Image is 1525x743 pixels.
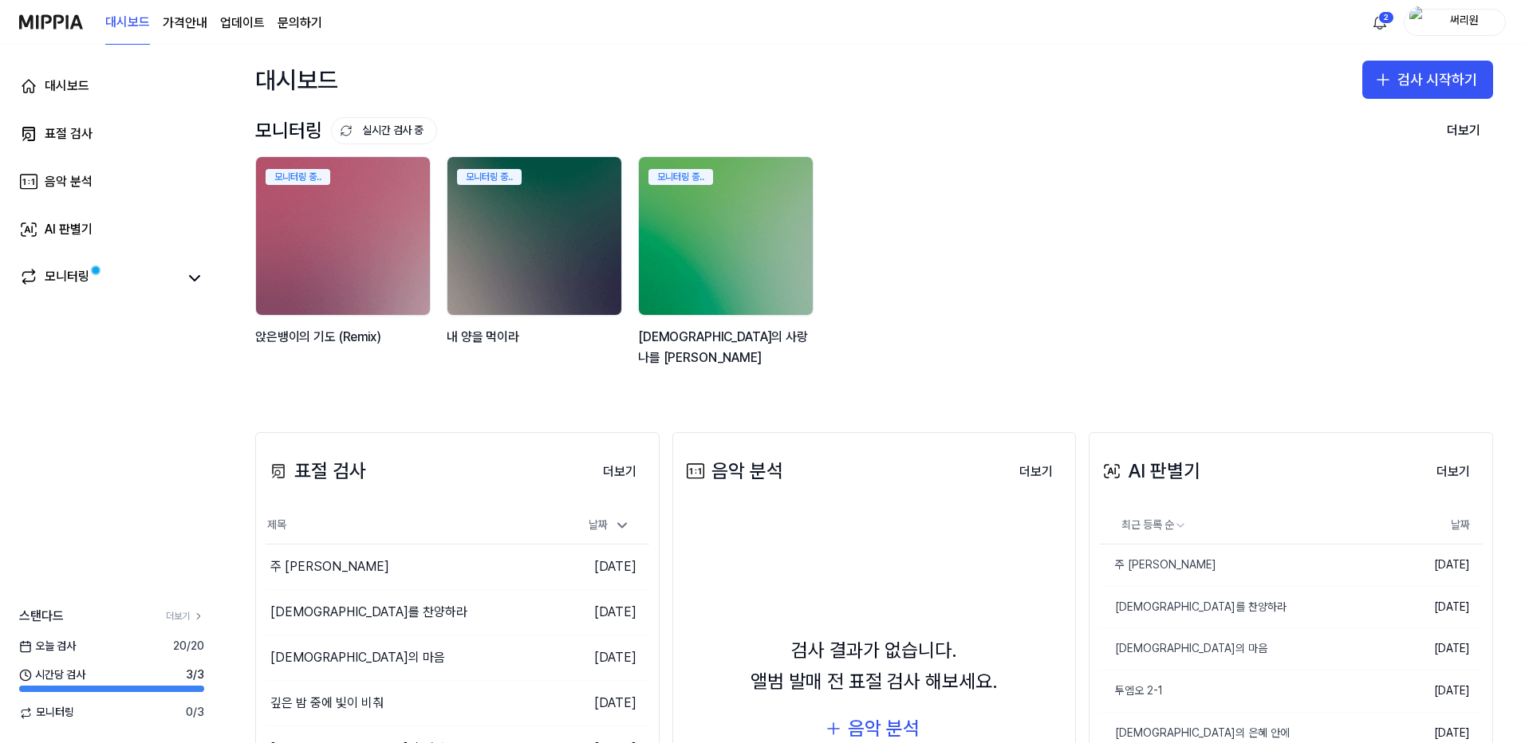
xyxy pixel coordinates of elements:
a: 모니터링 중..backgroundIamge내 양을 먹이라 [447,156,625,384]
td: [DATE] [554,544,649,590]
img: 알림 [1370,13,1389,32]
div: 모니터링 중.. [457,169,522,185]
td: [DATE] [1390,670,1483,713]
a: 모니터링 중..backgroundIamge앉은뱅이의 기도 (Remix) [255,156,434,384]
div: 앉은뱅이의 기도 (Remix) [255,327,434,368]
img: backgroundIamge [256,157,430,315]
div: AI 판별기 [1099,456,1200,486]
div: [DEMOGRAPHIC_DATA]의 은혜 안에 [1099,725,1290,741]
a: [DEMOGRAPHIC_DATA]의 마음 [1099,628,1390,670]
div: [DEMOGRAPHIC_DATA]를 찬양하라 [270,603,467,622]
td: [DATE] [554,590,649,635]
div: 2 [1378,11,1394,24]
div: 깊은 밤 중에 빛이 비춰 [270,694,384,713]
div: [DEMOGRAPHIC_DATA]를 찬양하라 [1099,600,1287,615]
a: 표절 검사 [10,115,214,153]
a: 업데이트 [220,14,265,33]
div: 써리원 [1433,13,1495,30]
button: profile써리원 [1404,9,1506,36]
img: backgroundIamge [639,157,813,315]
button: 알림2 [1367,10,1393,35]
td: [DATE] [1390,628,1483,670]
td: [DATE] [554,635,649,681]
button: 검사 시작하기 [1362,61,1493,99]
span: 스탠다드 [19,607,64,626]
div: AI 판별기 [45,220,93,239]
span: 3 / 3 [186,667,204,683]
a: 더보기 [1424,454,1483,488]
div: 날짜 [582,513,636,538]
button: 실시간 검사 중 [331,117,437,144]
div: 모니터링 중.. [648,169,713,185]
td: [DATE] [1390,586,1483,628]
div: 주 [PERSON_NAME] [1099,557,1216,573]
button: 더보기 [1007,456,1066,488]
a: 모니터링 중..backgroundIamge[DEMOGRAPHIC_DATA]의 사랑 나를 [PERSON_NAME] [638,156,817,384]
span: 시간당 검사 [19,667,85,683]
a: 주 [PERSON_NAME] [1099,544,1390,586]
a: 음악 분석 [10,163,214,201]
div: 검사 결과가 없습니다. 앨범 발매 전 표절 검사 해보세요. [751,635,998,697]
div: 투엠오 2-1 [1099,683,1163,699]
a: 더보기 [590,454,649,488]
th: 제목 [266,506,554,544]
a: 문의하기 [278,14,322,33]
div: [DEMOGRAPHIC_DATA]의 마음 [270,648,445,667]
div: 모니터링 중.. [266,169,330,185]
div: 모니터링 [45,267,89,289]
div: 주 [PERSON_NAME] [270,557,389,576]
button: 더보기 [1424,456,1483,488]
td: [DATE] [1390,544,1483,587]
div: 모니터링 [255,116,437,146]
img: profile [1409,6,1428,38]
div: 표절 검사 [45,124,93,143]
div: 대시보드 [255,61,338,99]
a: 대시보드 [10,67,214,105]
div: [DEMOGRAPHIC_DATA]의 마음 [1099,641,1267,657]
button: 더보기 [1434,115,1493,147]
div: 음악 분석 [683,456,783,486]
div: 표절 검사 [266,456,366,486]
th: 날짜 [1390,506,1483,544]
a: 더보기 [166,610,204,623]
a: 더보기 [1007,454,1066,488]
span: 오늘 검사 [19,639,76,655]
div: 내 양을 먹이라 [447,327,625,368]
td: [DATE] [554,681,649,726]
div: [DEMOGRAPHIC_DATA]의 사랑 나를 [PERSON_NAME] [638,327,817,368]
div: 대시보드 [45,77,89,96]
span: 0 / 3 [186,705,204,721]
a: 투엠오 2-1 [1099,670,1390,712]
span: 모니터링 [19,705,74,721]
div: 음악 분석 [45,172,93,191]
a: [DEMOGRAPHIC_DATA]를 찬양하라 [1099,587,1390,628]
a: AI 판별기 [10,210,214,249]
a: 모니터링 [19,267,179,289]
a: 대시보드 [105,1,150,45]
button: 더보기 [590,456,649,488]
span: 20 / 20 [173,639,204,655]
img: backgroundIamge [447,157,621,315]
button: 가격안내 [163,14,207,33]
